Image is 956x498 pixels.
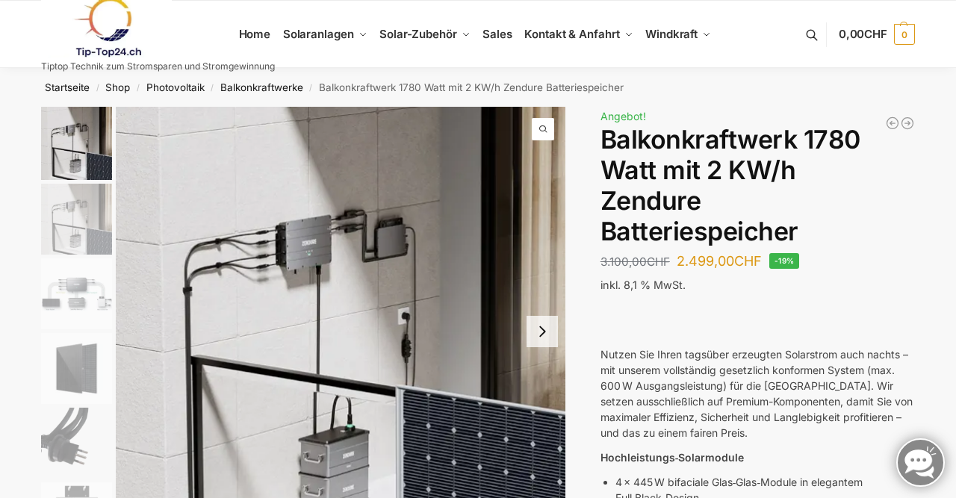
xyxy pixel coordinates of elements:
[769,253,800,269] span: -19%
[105,81,130,93] a: Shop
[37,331,112,405] li: 4 / 7
[146,81,205,93] a: Photovoltaik
[45,81,90,93] a: Startseite
[90,82,105,94] span: /
[15,68,942,107] nav: Breadcrumb
[639,1,718,68] a: Windkraft
[37,256,112,331] li: 3 / 7
[130,82,146,94] span: /
[205,82,220,94] span: /
[894,24,915,45] span: 0
[600,110,646,122] span: Angebot!
[41,258,112,329] img: Zendure Batteriespeicher-wie anschliessen
[41,408,112,479] img: Anschlusskabel-3meter_schweizer-stecker
[303,82,319,94] span: /
[839,12,915,57] a: 0,00CHF 0
[885,116,900,131] a: 7,2 KW Dachanlage zur Selbstmontage
[647,255,670,269] span: CHF
[839,27,887,41] span: 0,00
[527,316,558,347] button: Next slide
[37,181,112,256] li: 2 / 7
[600,346,915,441] p: Nutzen Sie Ihren tagsüber erzeugten Solarstrom auch nachts – mit unserem vollständig gesetzlich k...
[41,107,112,180] img: Zendure-solar-flow-Batteriespeicher für Balkonkraftwerke
[276,1,373,68] a: Solaranlagen
[220,81,303,93] a: Balkonkraftwerke
[37,107,112,181] li: 1 / 7
[645,27,698,41] span: Windkraft
[373,1,477,68] a: Solar-Zubehör
[600,278,686,291] span: inkl. 8,1 % MwSt.
[482,27,512,41] span: Sales
[41,184,112,255] img: Zendure-solar-flow-Batteriespeicher für Balkonkraftwerke
[734,253,762,269] span: CHF
[41,333,112,404] img: Maysun
[524,27,619,41] span: Kontakt & Anfahrt
[900,116,915,131] a: 10 Bificiale Solarmodule 450 Watt Fullblack
[618,311,627,312] button: Schlechte Reaktion
[600,125,915,246] h1: Balkonkraftwerk 1780 Watt mit 2 KW/h Zendure Batteriespeicher
[600,255,670,269] bdi: 3.100,00
[636,311,645,312] button: In Canvas bearbeiten
[600,311,609,312] button: Kopieren
[477,1,518,68] a: Sales
[609,311,618,312] button: Gute Reaktion
[41,62,275,71] p: Tiptop Technik zum Stromsparen und Stromgewinnung
[677,253,762,269] bdi: 2.499,00
[864,27,887,41] span: CHF
[283,27,354,41] span: Solaranlagen
[518,1,639,68] a: Kontakt & Anfahrt
[600,451,745,464] strong: Hochleistungs‑Solarmodule
[645,311,654,312] button: Weitergeben
[379,27,457,41] span: Solar-Zubehör
[627,311,636,312] button: Vorlesen
[37,405,112,480] li: 5 / 7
